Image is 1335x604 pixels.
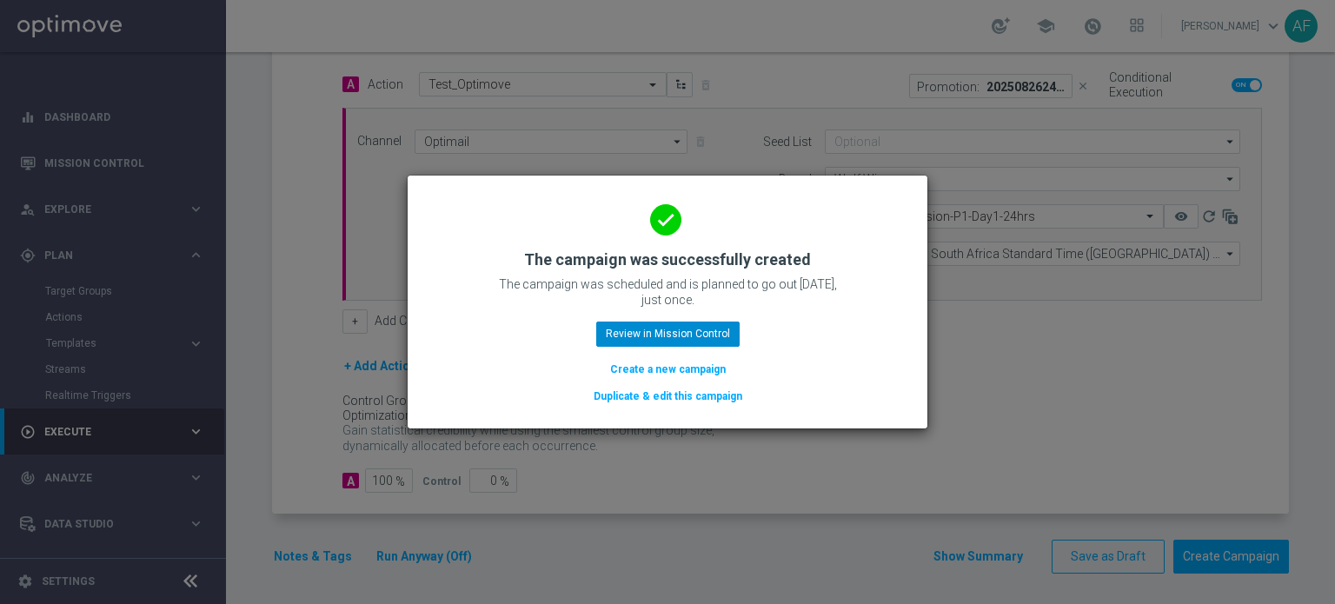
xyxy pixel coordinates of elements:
i: done [650,204,681,236]
button: Create a new campaign [608,360,727,379]
h2: The campaign was successfully created [524,249,811,270]
p: The campaign was scheduled and is planned to go out [DATE], just once. [494,276,841,308]
button: Review in Mission Control [596,322,740,346]
button: Duplicate & edit this campaign [592,387,744,406]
